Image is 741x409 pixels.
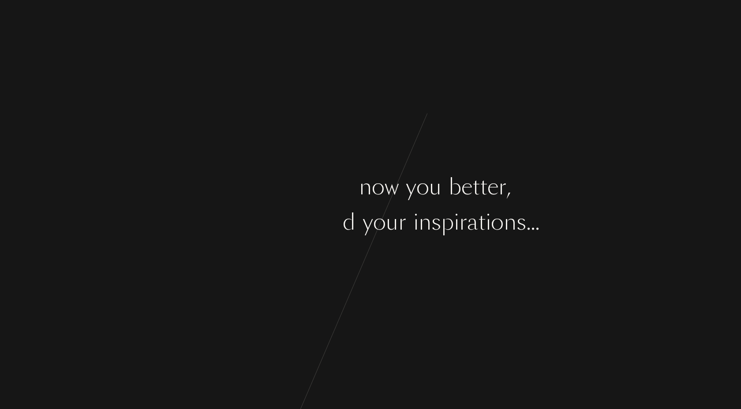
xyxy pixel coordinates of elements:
div: , [506,171,511,204]
div: n [419,206,431,239]
div: o [416,171,429,204]
div: ’ [262,171,266,204]
div: y [406,171,416,204]
div: u [228,206,240,239]
div: t [254,171,262,204]
div: r [498,171,506,204]
div: r [240,206,248,239]
div: o [491,206,504,239]
div: o [215,206,228,239]
div: p [441,206,454,239]
div: r [459,206,467,239]
div: n [359,171,372,204]
div: g [282,171,295,204]
div: i [413,206,419,239]
div: L [230,171,243,204]
div: t [472,171,480,204]
div: u [386,206,398,239]
div: t [255,206,263,239]
div: s [274,206,284,239]
div: w [385,171,399,204]
div: t [284,206,291,239]
div: a [467,206,478,239]
div: b [449,171,461,204]
div: i [454,206,459,239]
div: . [526,206,531,239]
div: r [398,206,406,239]
div: o [372,171,385,204]
div: s [266,171,275,204]
div: a [263,206,274,239]
div: d [343,206,356,239]
div: u [429,171,442,204]
div: t [306,171,314,204]
div: i [486,206,491,239]
div: s [516,206,526,239]
div: Y [202,206,215,239]
div: e [487,171,498,204]
div: y [363,206,373,239]
div: o [328,171,341,204]
div: s [302,206,312,239]
div: n [330,206,343,239]
div: n [504,206,516,239]
div: e [291,206,302,239]
div: e [295,171,306,204]
div: o [373,206,386,239]
div: t [480,171,487,204]
div: . [535,206,539,239]
div: e [243,171,254,204]
div: a [319,206,330,239]
div: s [431,206,441,239]
div: k [348,171,359,204]
div: t [321,171,328,204]
div: . [531,206,535,239]
div: e [461,171,472,204]
div: t [478,206,486,239]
